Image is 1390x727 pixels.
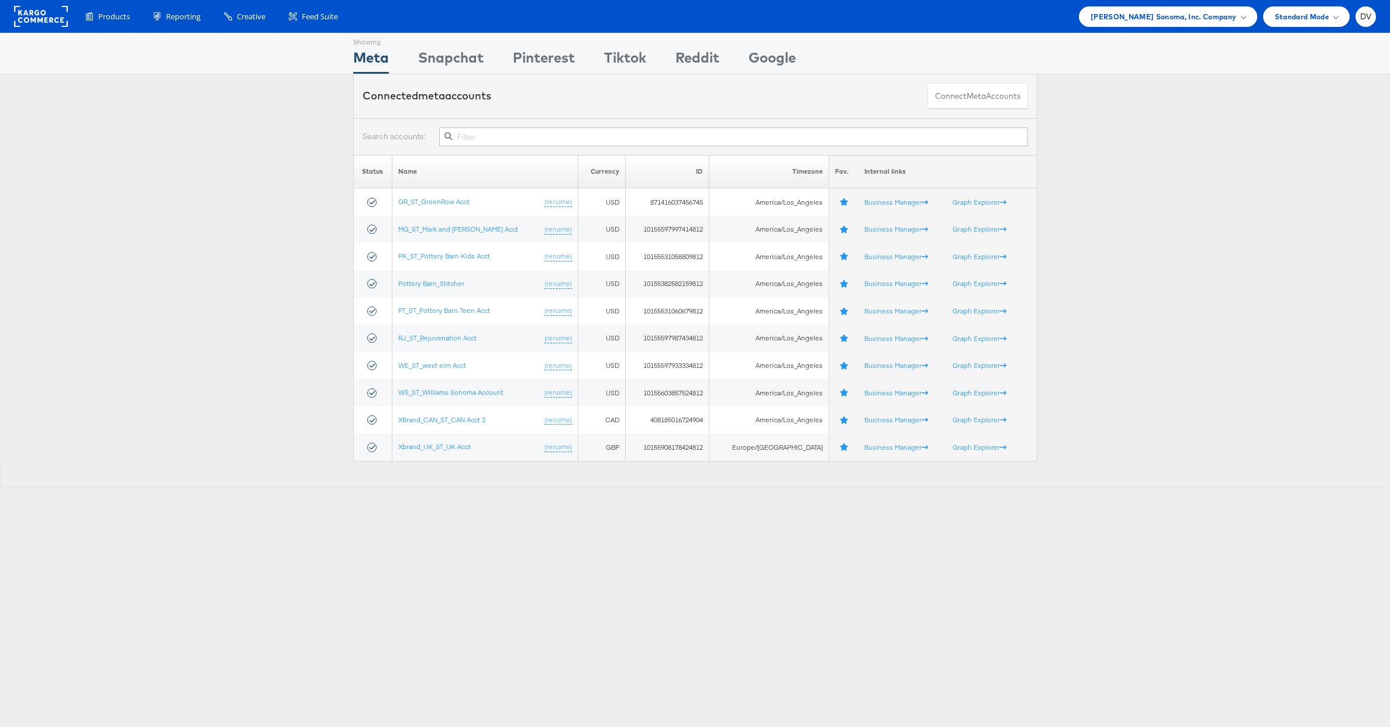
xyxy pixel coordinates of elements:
[1360,13,1372,20] span: DV
[927,83,1028,109] button: ConnectmetaAccounts
[709,433,829,461] td: Europe/[GEOGRAPHIC_DATA]
[439,128,1027,146] input: Filter
[363,88,491,104] div: Connected accounts
[864,279,928,288] a: Business Manager
[864,198,928,206] a: Business Manager
[626,216,709,243] td: 10155597997414812
[864,415,928,424] a: Business Manager
[709,243,829,270] td: America/Los_Angeles
[1091,11,1237,23] span: [PERSON_NAME] Sonoma, Inc. Company
[967,91,986,102] span: meta
[353,47,389,74] div: Meta
[626,270,709,298] td: 10155382582159812
[544,306,572,316] a: (rename)
[398,415,485,424] a: XBrand_CAN_ST_CAN Acct 2
[864,252,928,261] a: Business Manager
[578,325,626,352] td: USD
[578,188,626,216] td: USD
[544,225,572,235] a: (rename)
[953,279,1006,288] a: Graph Explorer
[578,352,626,380] td: USD
[237,11,265,22] span: Creative
[864,443,928,452] a: Business Manager
[398,388,503,397] a: WS_ST_Williams Sonoma Account
[864,361,928,370] a: Business Manager
[953,361,1006,370] a: Graph Explorer
[626,379,709,406] td: 10155603857524812
[626,155,709,188] th: ID
[953,225,1006,233] a: Graph Explorer
[578,270,626,298] td: USD
[544,415,572,425] a: (rename)
[626,433,709,461] td: 10155908178424812
[544,279,572,289] a: (rename)
[302,11,338,22] span: Feed Suite
[166,11,201,22] span: Reporting
[864,306,928,315] a: Business Manager
[398,225,518,233] a: MG_ST_Mark and [PERSON_NAME] Acct
[544,388,572,398] a: (rename)
[398,442,471,451] a: Xbrand_UK_ST_UK Acct
[749,47,796,74] div: Google
[578,379,626,406] td: USD
[675,47,719,74] div: Reddit
[353,155,392,188] th: Status
[578,406,626,434] td: CAD
[953,388,1006,397] a: Graph Explorer
[864,388,928,397] a: Business Manager
[709,155,829,188] th: Timezone
[953,252,1006,261] a: Graph Explorer
[398,279,464,288] a: Pottery Barn_Stitcher
[98,11,130,22] span: Products
[353,33,389,47] div: Showing
[398,306,490,315] a: PT_ST_Pottery Barn Teen Acct
[544,251,572,261] a: (rename)
[709,216,829,243] td: America/Los_Angeles
[418,89,445,102] span: meta
[398,333,477,342] a: RJ_ST_Rejuvenation Acct
[544,361,572,371] a: (rename)
[709,352,829,380] td: America/Los_Angeles
[578,243,626,270] td: USD
[626,188,709,216] td: 871416037456745
[626,325,709,352] td: 10155597987434812
[626,243,709,270] td: 10155531058809812
[709,325,829,352] td: America/Los_Angeles
[544,442,572,452] a: (rename)
[398,361,466,370] a: WE_ST_west elm Acct
[398,251,490,260] a: PK_ST_Pottery Barn Kids Acct
[1275,11,1329,23] span: Standard Mode
[578,298,626,325] td: USD
[864,333,928,342] a: Business Manager
[709,298,829,325] td: America/Los_Angeles
[709,406,829,434] td: America/Los_Angeles
[398,197,470,206] a: GR_ST_GreenRow Acct
[709,270,829,298] td: America/Los_Angeles
[626,406,709,434] td: 408185016724904
[626,298,709,325] td: 10155531060679812
[626,352,709,380] td: 10155597933334812
[544,197,572,207] a: (rename)
[953,443,1006,452] a: Graph Explorer
[709,188,829,216] td: America/Los_Angeles
[604,47,646,74] div: Tiktok
[953,198,1006,206] a: Graph Explorer
[578,155,626,188] th: Currency
[418,47,484,74] div: Snapchat
[578,216,626,243] td: USD
[544,333,572,343] a: (rename)
[392,155,578,188] th: Name
[864,225,928,233] a: Business Manager
[578,433,626,461] td: GBP
[709,379,829,406] td: America/Los_Angeles
[953,415,1006,424] a: Graph Explorer
[513,47,575,74] div: Pinterest
[953,333,1006,342] a: Graph Explorer
[953,306,1006,315] a: Graph Explorer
